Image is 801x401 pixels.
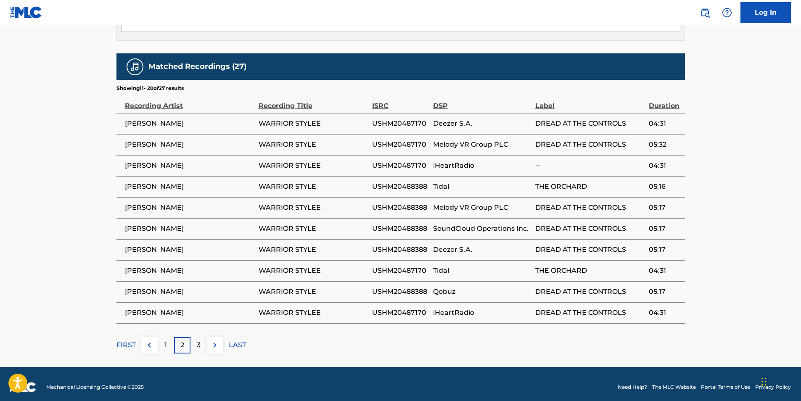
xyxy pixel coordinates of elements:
[46,383,144,391] span: Mechanical Licensing Collective © 2025
[535,224,645,234] span: DREAD AT THE CONTROLS
[259,287,368,297] span: WARRIOR STYLE
[116,84,184,92] p: Showing 11 - 20 of 27 results
[433,182,531,192] span: Tidal
[697,4,714,21] a: Public Search
[372,119,429,129] span: USHM20487170
[649,224,680,234] span: 05:17
[433,308,531,318] span: iHeartRadio
[259,119,368,129] span: WARRIOR STYLEE
[229,340,246,350] p: LAST
[164,340,167,350] p: 1
[649,182,680,192] span: 05:16
[125,161,254,171] span: [PERSON_NAME]
[210,340,220,350] img: right
[649,161,680,171] span: 04:31
[125,224,254,234] span: [PERSON_NAME]
[433,245,531,255] span: Deezer S.A.
[372,203,429,213] span: USHM20488388
[535,245,645,255] span: DREAD AT THE CONTROLS
[10,6,42,18] img: MLC Logo
[649,287,680,297] span: 05:17
[755,383,791,391] a: Privacy Policy
[649,119,680,129] span: 04:31
[125,182,254,192] span: [PERSON_NAME]
[740,2,791,23] a: Log In
[700,8,710,18] img: search
[130,62,140,72] img: Matched Recordings
[535,161,645,171] span: --
[259,245,368,255] span: WARRIOR STYLE
[701,383,750,391] a: Portal Terms of Use
[125,308,254,318] span: [PERSON_NAME]
[125,92,254,111] div: Recording Artist
[761,369,767,394] div: Drag
[649,308,680,318] span: 04:31
[259,308,368,318] span: WARRIOR STYLEE
[433,203,531,213] span: Melody VR Group PLC
[535,308,645,318] span: DREAD AT THE CONTROLS
[148,62,246,71] h5: Matched Recordings (27)
[372,140,429,150] span: USHM20487170
[125,203,254,213] span: [PERSON_NAME]
[433,161,531,171] span: iHeartRadio
[144,340,154,350] img: left
[719,4,735,21] div: Help
[259,92,368,111] div: Recording Title
[433,92,531,111] div: DSP
[125,266,254,276] span: [PERSON_NAME]
[433,119,531,129] span: Deezer S.A.
[652,383,696,391] a: The MLC Website
[259,266,368,276] span: WARRIOR STYLEE
[259,224,368,234] span: WARRIOR STYLE
[535,119,645,129] span: DREAD AT THE CONTROLS
[372,161,429,171] span: USHM20487170
[372,92,429,111] div: ISRC
[649,92,680,111] div: Duration
[125,140,254,150] span: [PERSON_NAME]
[535,140,645,150] span: DREAD AT THE CONTROLS
[259,203,368,213] span: WARRIOR STYLEE
[649,203,680,213] span: 05:17
[535,287,645,297] span: DREAD AT THE CONTROLS
[125,287,254,297] span: [PERSON_NAME]
[372,287,429,297] span: USHM20488388
[535,266,645,276] span: THE ORCHARD
[372,224,429,234] span: USHM20488388
[649,245,680,255] span: 05:17
[372,308,429,318] span: USHM20487170
[433,140,531,150] span: Melody VR Group PLC
[649,140,680,150] span: 05:32
[618,383,647,391] a: Need Help?
[180,340,184,350] p: 2
[433,287,531,297] span: Qobuz
[759,361,801,401] iframe: Chat Widget
[372,266,429,276] span: USHM20487170
[259,161,368,171] span: WARRIOR STYLEE
[197,340,201,350] p: 3
[722,8,732,18] img: help
[535,203,645,213] span: DREAD AT THE CONTROLS
[125,245,254,255] span: [PERSON_NAME]
[259,182,368,192] span: WARRIOR STYLE
[535,182,645,192] span: THE ORCHARD
[116,340,136,350] p: FIRST
[372,182,429,192] span: USHM20488388
[125,119,254,129] span: [PERSON_NAME]
[259,140,368,150] span: WARRIOR STYLE
[649,266,680,276] span: 04:31
[433,266,531,276] span: Tidal
[535,92,645,111] div: Label
[372,245,429,255] span: USHM20488388
[433,224,531,234] span: SoundCloud Operations Inc.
